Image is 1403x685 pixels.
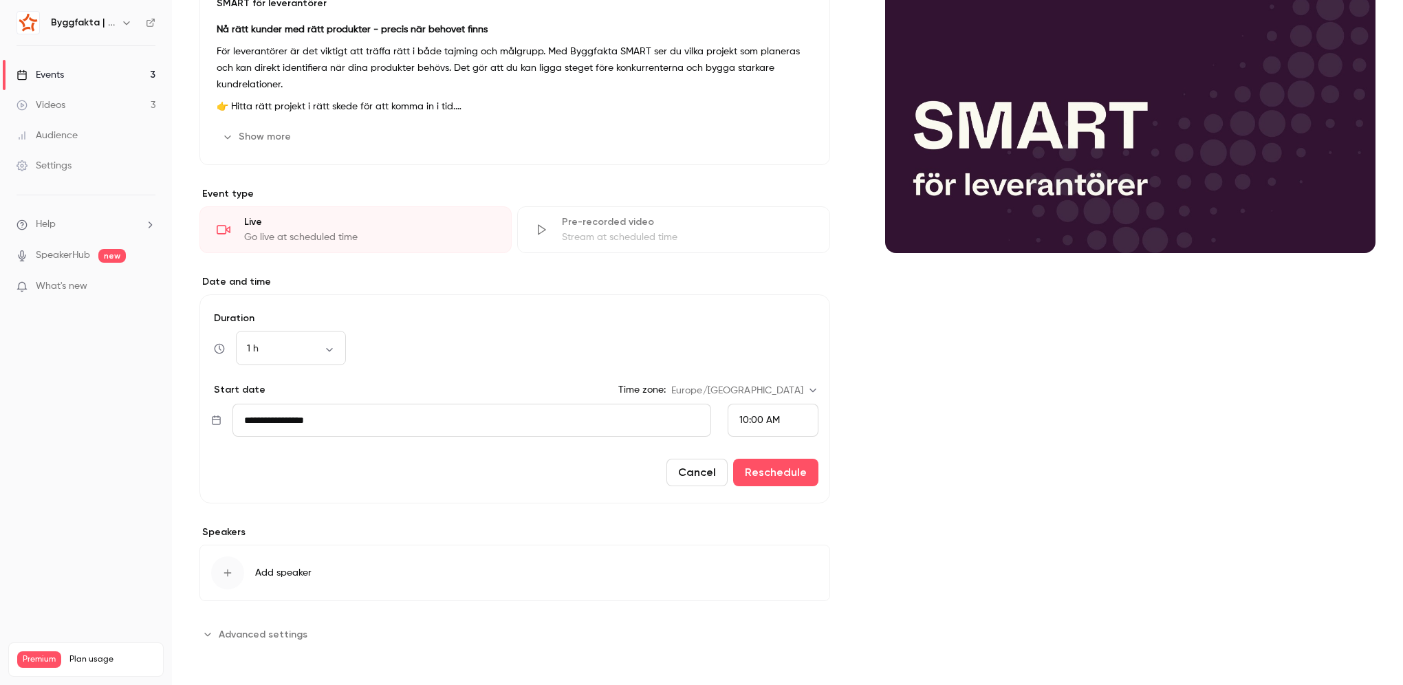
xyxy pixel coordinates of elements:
[36,279,87,294] span: What's new
[17,651,61,668] span: Premium
[17,12,39,34] img: Byggfakta | Powered by Hubexo
[733,459,818,486] button: Reschedule
[199,525,830,539] label: Speakers
[244,215,494,229] div: Live
[17,68,64,82] div: Events
[36,217,56,232] span: Help
[255,566,312,580] span: Add speaker
[98,249,126,263] span: new
[728,404,818,437] div: From
[199,187,830,201] p: Event type
[236,342,346,356] div: 1 h
[739,415,780,425] span: 10:00 AM
[17,129,78,142] div: Audience
[17,217,155,232] li: help-dropdown-opener
[217,43,813,93] p: För leverantörer är det viktigt att träffa rätt i både tajming och målgrupp. Med Byggfakta SMART ...
[517,206,829,253] div: Pre-recorded videoStream at scheduled time
[69,654,155,665] span: Plan usage
[562,215,812,229] div: Pre-recorded video
[199,623,316,645] button: Advanced settings
[36,248,90,263] a: SpeakerHub
[199,206,512,253] div: LiveGo live at scheduled time
[671,384,818,398] div: Europe/[GEOGRAPHIC_DATA]
[199,545,830,601] button: Add speaker
[211,312,818,325] label: Duration
[217,98,813,115] p: 👉 Hitta rätt projekt i rätt skede för att komma in i tid.
[666,459,728,486] button: Cancel
[17,159,72,173] div: Settings
[17,98,65,112] div: Videos
[199,623,830,645] section: Advanced settings
[217,126,299,148] button: Show more
[219,627,307,642] span: Advanced settings
[211,383,265,397] p: Start date
[618,383,666,397] label: Time zone:
[51,16,116,30] h6: Byggfakta | Powered by Hubexo
[199,275,830,289] label: Date and time
[217,25,488,34] strong: Nå rätt kunder med rätt produkter - precis när behovet finns
[244,230,494,244] div: Go live at scheduled time
[232,404,711,437] input: Tue, Feb 17, 2026
[562,230,812,244] div: Stream at scheduled time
